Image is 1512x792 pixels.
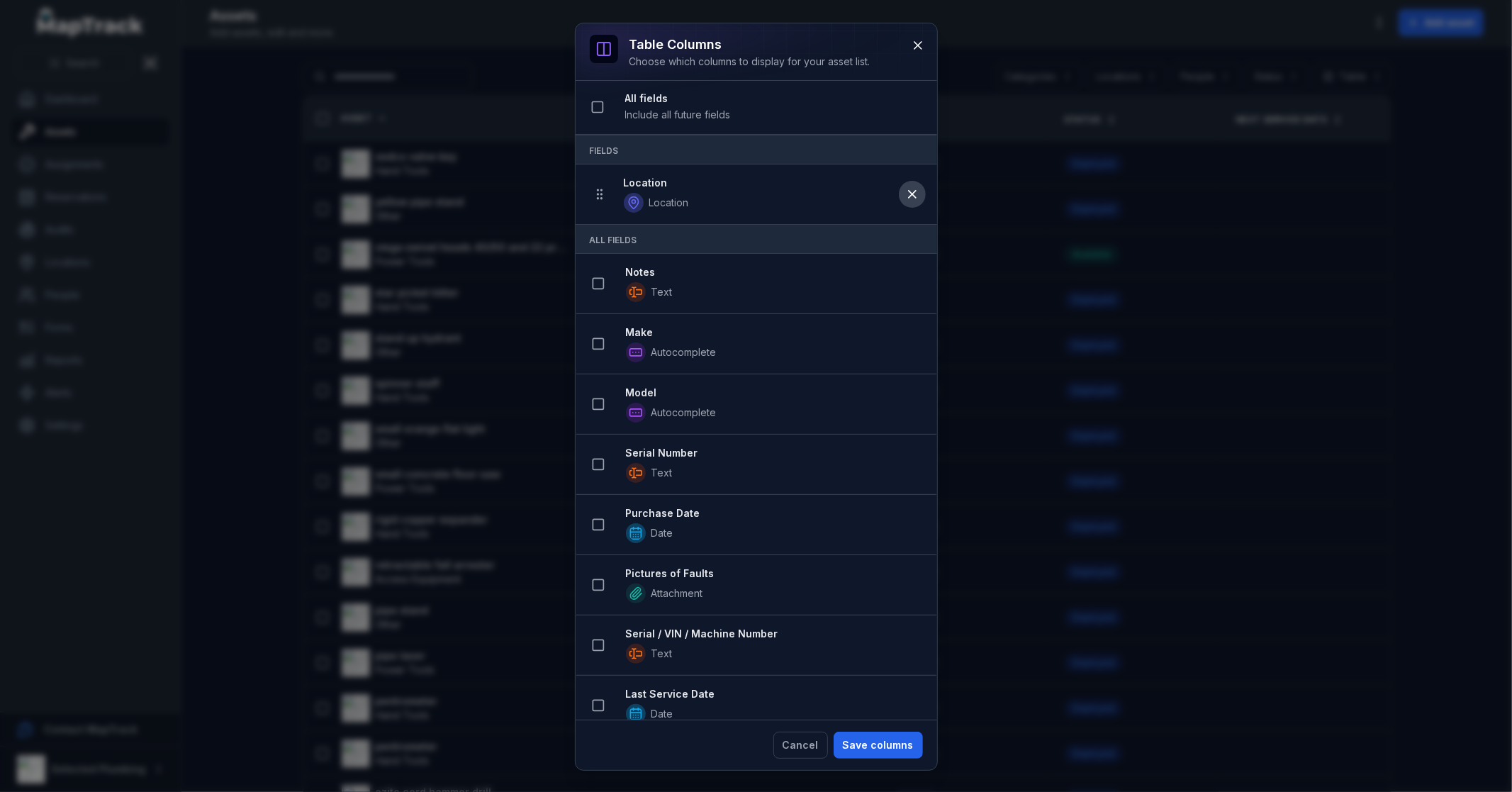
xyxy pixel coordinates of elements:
[651,466,673,480] span: Text
[590,235,637,245] span: All Fields
[625,108,731,121] span: Include all future fields
[629,35,870,55] h3: Table columns
[773,732,828,759] button: Cancel
[626,386,925,400] strong: Model
[626,687,925,701] strong: Last Service Date
[626,265,925,279] strong: Notes
[651,647,673,661] span: Text
[651,707,673,721] span: Date
[651,285,673,299] span: Text
[651,526,673,540] span: Date
[590,145,619,156] span: Fields
[624,176,899,190] strong: Location
[626,627,925,641] strong: Serial / VIN / Machine Number
[651,345,717,359] span: Autocomplete
[626,567,925,581] strong: Pictures of Faults
[626,506,925,520] strong: Purchase Date
[626,325,925,340] strong: Make
[626,446,925,460] strong: Serial Number
[834,732,923,759] button: Save columns
[649,196,689,210] span: Location
[651,406,717,420] span: Autocomplete
[629,55,870,69] div: Choose which columns to display for your asset list.
[625,91,926,106] strong: All fields
[651,586,703,601] span: Attachment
